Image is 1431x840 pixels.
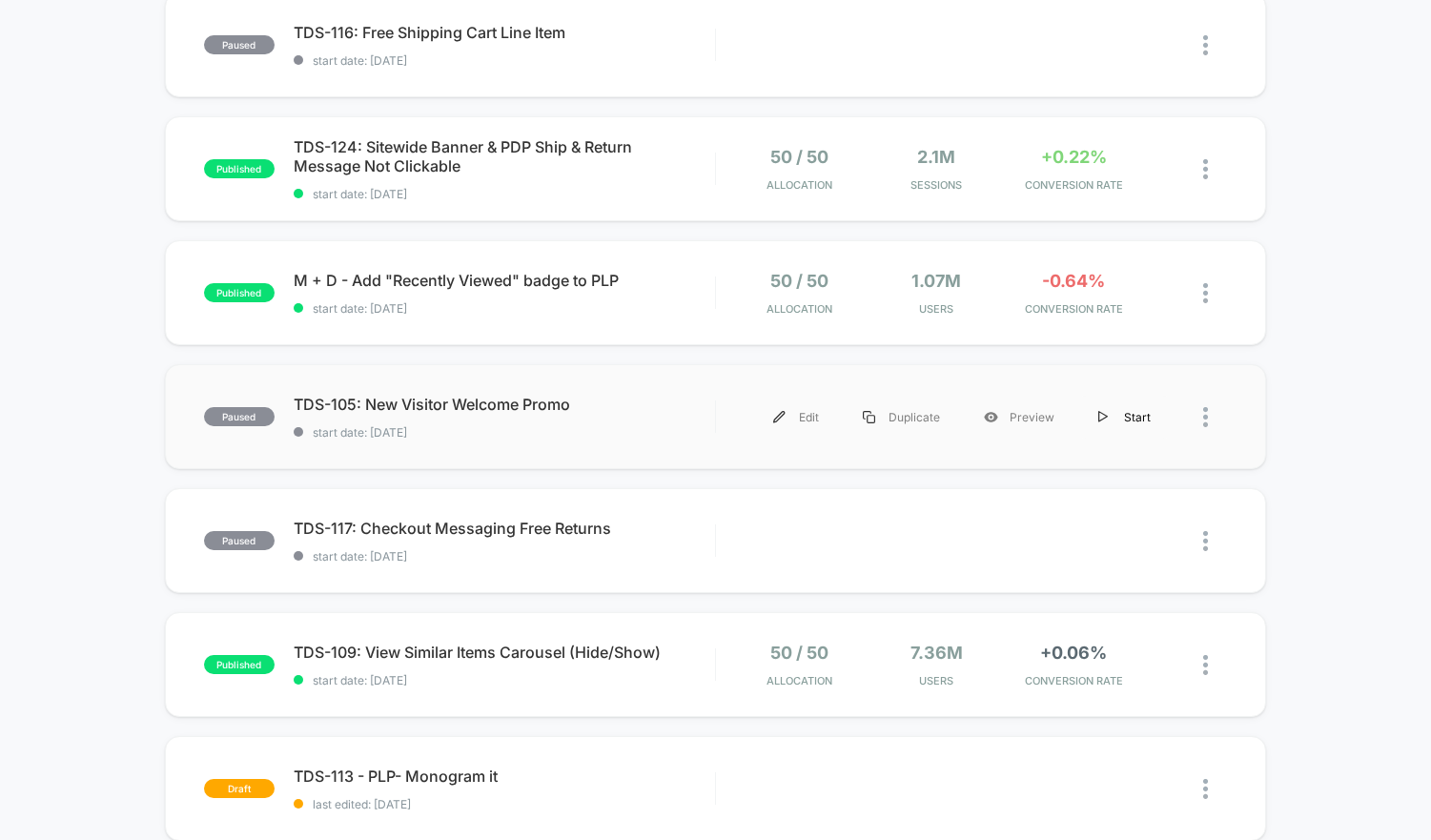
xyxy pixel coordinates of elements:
[294,549,715,563] span: start date: [DATE]
[1203,283,1208,303] img: close
[841,396,962,439] div: Duplicate
[1010,302,1137,316] span: CONVERSION RATE
[1010,674,1137,687] span: CONVERSION RATE
[294,53,715,68] span: start date: [DATE]
[767,302,832,316] span: Allocation
[1203,35,1208,55] img: close
[294,425,715,440] span: start date: [DATE]
[294,797,715,811] span: last edited: [DATE]
[204,159,275,178] span: published
[204,779,275,798] span: draft
[294,643,715,662] span: TDS-109: View Similar Items Carousel (Hide/Show)
[770,271,828,291] span: 50 / 50
[872,178,1000,192] span: Sessions
[751,396,841,439] div: Edit
[1203,407,1208,427] img: close
[294,23,715,42] span: TDS-116: Free Shipping Cart Line Item
[204,283,275,302] span: published
[1076,396,1173,439] div: Start
[1041,147,1107,167] span: +0.22%
[910,643,963,663] span: 7.36M
[1203,531,1208,551] img: close
[872,302,1000,316] span: Users
[294,301,715,316] span: start date: [DATE]
[767,674,832,687] span: Allocation
[204,531,275,550] span: paused
[294,395,715,414] span: TDS-105: New Visitor Welcome Promo
[1042,271,1105,291] span: -0.64%
[1040,643,1107,663] span: +0.06%
[911,271,961,291] span: 1.07M
[1203,779,1208,799] img: close
[204,655,275,674] span: published
[1203,655,1208,675] img: close
[294,271,715,290] span: M + D - Add "Recently Viewed" badge to PLP
[773,411,786,423] img: menu
[770,643,828,663] span: 50 / 50
[872,674,1000,687] span: Users
[294,767,715,786] span: TDS-113 - PLP- Monogram it
[204,35,275,54] span: paused
[863,411,875,423] img: menu
[1010,178,1137,192] span: CONVERSION RATE
[204,407,275,426] span: paused
[294,519,715,538] span: TDS-117: Checkout Messaging Free Returns
[294,673,715,687] span: start date: [DATE]
[767,178,832,192] span: Allocation
[1203,159,1208,179] img: close
[962,396,1076,439] div: Preview
[294,187,715,201] span: start date: [DATE]
[294,137,715,175] span: TDS-124: Sitewide Banner & PDP Ship & Return Message Not Clickable
[770,147,828,167] span: 50 / 50
[917,147,955,167] span: 2.1M
[1098,411,1108,423] img: menu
